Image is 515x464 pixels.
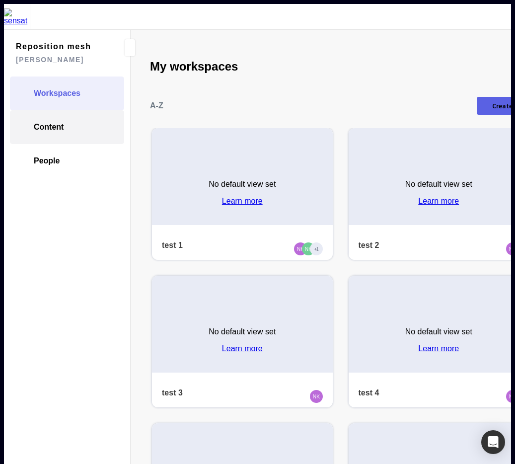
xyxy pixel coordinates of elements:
[296,246,304,252] text: NK
[4,8,30,25] img: sensat
[405,327,472,336] p: No default view set
[10,144,124,178] a: People
[304,246,312,252] text: NK
[162,240,285,250] h4: test 1
[222,344,263,353] a: Learn more
[222,197,263,206] a: Learn more
[418,197,459,206] a: Learn more
[16,53,102,67] span: [PERSON_NAME]
[162,388,285,397] h4: test 3
[310,242,323,255] div: +1
[312,394,320,399] text: NK
[16,40,102,53] span: Reposition mesh
[418,344,459,353] a: Learn more
[150,101,163,110] p: A-Z
[481,430,505,454] div: Open Intercom Messenger
[359,240,482,250] h4: test 2
[10,77,124,110] a: Workspaces
[209,180,276,189] p: No default view set
[34,156,60,166] span: People
[359,388,482,397] h4: test 4
[34,88,80,98] span: Workspaces
[209,327,276,336] p: No default view set
[34,122,64,132] span: Content
[10,110,124,144] a: Content
[405,180,472,189] p: No default view set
